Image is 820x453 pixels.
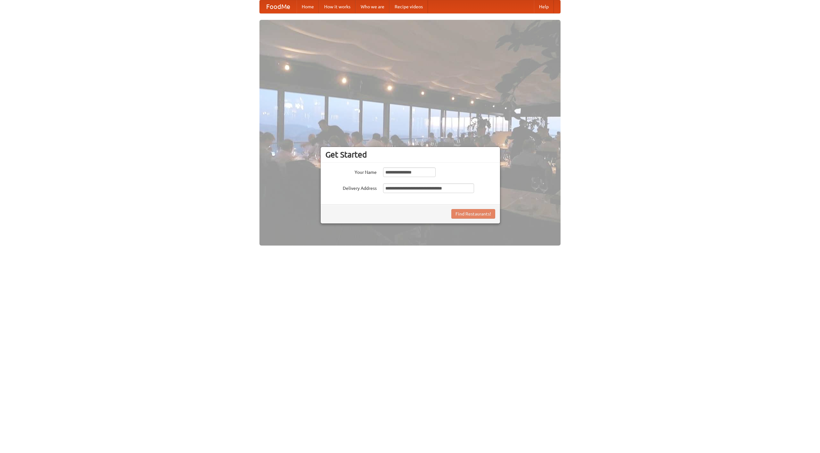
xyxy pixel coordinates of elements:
a: Who we are [356,0,389,13]
label: Your Name [325,167,377,175]
a: Help [534,0,554,13]
a: How it works [319,0,356,13]
h3: Get Started [325,150,495,159]
label: Delivery Address [325,183,377,191]
a: Recipe videos [389,0,428,13]
button: Find Restaurants! [451,209,495,219]
a: Home [297,0,319,13]
a: FoodMe [260,0,297,13]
